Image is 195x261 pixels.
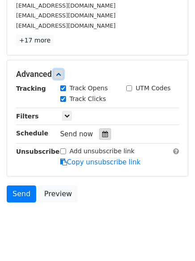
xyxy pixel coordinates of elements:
a: Preview [38,185,78,202]
span: Send now [60,130,93,138]
small: [EMAIL_ADDRESS][DOMAIN_NAME] [16,12,116,19]
label: Track Opens [70,84,108,93]
a: Copy unsubscribe link [60,158,141,166]
strong: Schedule [16,130,48,137]
label: Add unsubscribe link [70,147,135,156]
strong: Filters [16,113,39,120]
strong: Tracking [16,85,46,92]
small: [EMAIL_ADDRESS][DOMAIN_NAME] [16,2,116,9]
iframe: Chat Widget [150,218,195,261]
h5: Advanced [16,69,179,79]
label: UTM Codes [136,84,170,93]
a: Send [7,185,36,202]
strong: Unsubscribe [16,148,60,155]
label: Track Clicks [70,94,106,104]
small: [EMAIL_ADDRESS][DOMAIN_NAME] [16,22,116,29]
a: +17 more [16,35,54,46]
